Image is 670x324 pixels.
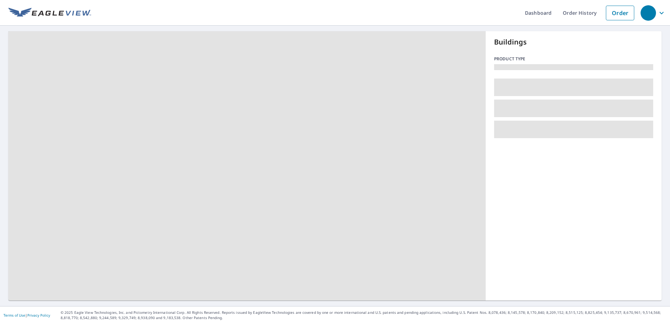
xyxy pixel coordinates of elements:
p: | [4,313,50,317]
p: Buildings [494,37,653,47]
a: Privacy Policy [27,313,50,318]
img: EV Logo [8,8,91,18]
p: © 2025 Eagle View Technologies, Inc. and Pictometry International Corp. All Rights Reserved. Repo... [61,310,666,320]
p: Product type [494,56,653,62]
a: Order [606,6,634,20]
a: Terms of Use [4,313,25,318]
